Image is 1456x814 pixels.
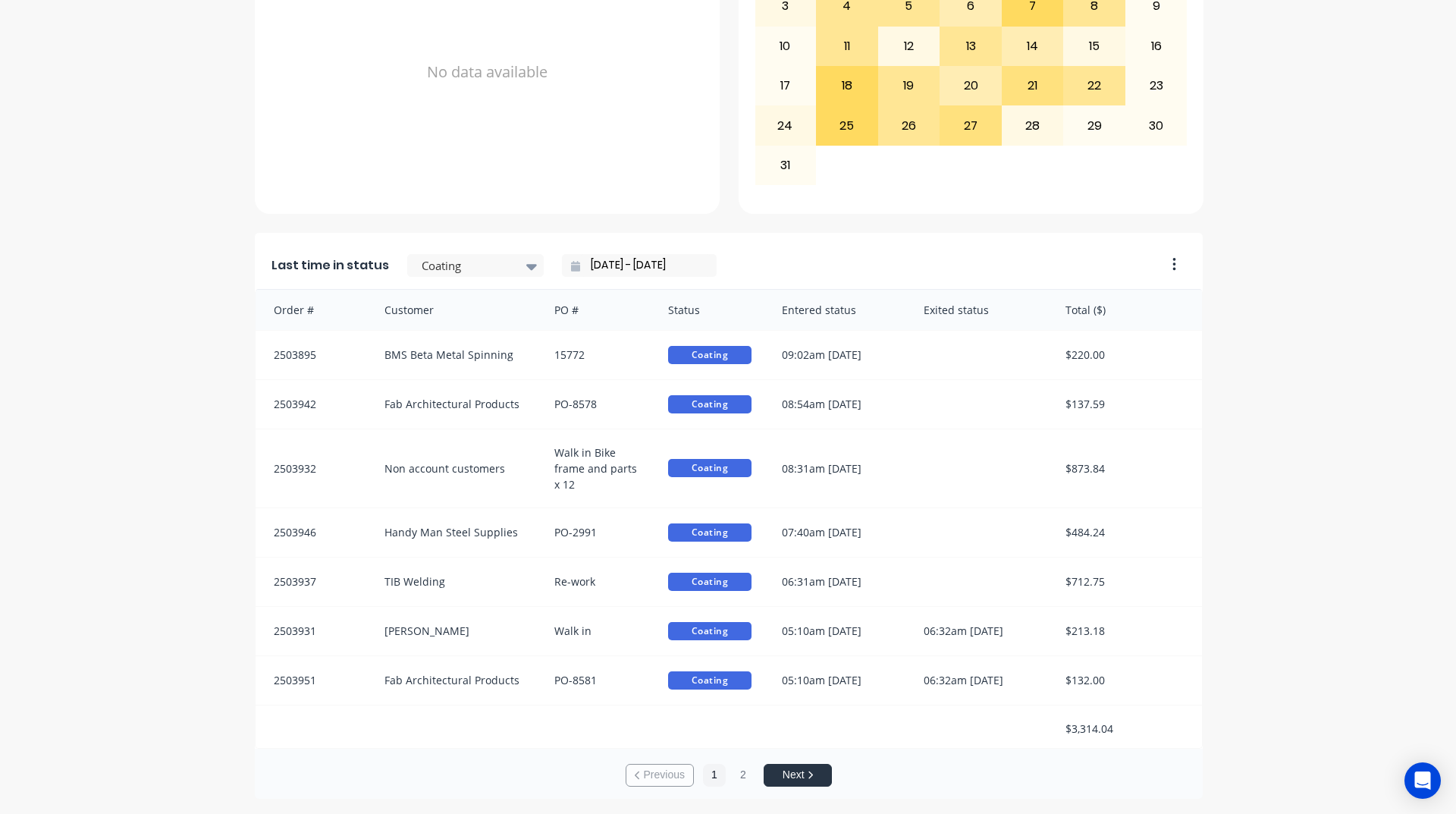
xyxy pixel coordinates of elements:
[668,671,752,690] span: Coating
[369,508,540,557] div: Handy Man Steel Supplies
[1404,762,1441,799] div: Open Intercom Messenger
[369,607,540,655] div: [PERSON_NAME]
[703,764,726,787] button: 1
[369,290,540,330] div: Customer
[539,508,653,557] div: PO-2991
[755,146,816,184] div: 31
[1064,27,1125,65] div: 15
[539,607,653,655] div: Walk in
[767,429,908,508] div: 08:31am [DATE]
[1050,508,1202,557] div: $484.24
[817,106,877,144] div: 25
[817,27,877,65] div: 11
[1050,429,1202,508] div: $873.84
[908,290,1050,330] div: Exited status
[539,331,653,379] div: 15772
[539,429,653,508] div: Walk in Bike frame and parts x 12
[539,558,653,606] div: Re-work
[908,607,1050,655] div: 06:32am [DATE]
[668,573,752,591] span: Coating
[668,459,752,477] span: Coating
[369,331,540,379] div: BMS Beta Metal Spinning
[755,27,816,65] div: 10
[626,764,694,787] button: Previous
[1003,67,1063,105] div: 21
[539,656,653,705] div: PO-8581
[755,67,816,105] div: 17
[908,656,1050,705] div: 06:32am [DATE]
[1064,106,1125,144] div: 29
[1126,27,1187,65] div: 16
[1003,106,1063,144] div: 28
[653,290,767,330] div: Status
[1003,27,1063,65] div: 14
[767,656,908,705] div: 05:10am [DATE]
[369,429,540,508] div: Non account customers
[879,27,940,65] div: 12
[732,764,755,787] button: 2
[1050,380,1202,429] div: $137.59
[940,27,1001,65] div: 13
[256,558,369,606] div: 2503937
[1126,67,1187,105] div: 23
[1064,67,1125,105] div: 22
[256,429,369,508] div: 2503932
[755,106,816,144] div: 24
[817,67,877,105] div: 18
[1050,558,1202,606] div: $712.75
[668,346,752,364] span: Coating
[1050,290,1202,330] div: Total ($)
[767,607,908,655] div: 05:10am [DATE]
[369,380,540,429] div: Fab Architectural Products
[256,508,369,557] div: 2503946
[879,67,940,105] div: 19
[1050,656,1202,705] div: $132.00
[764,764,832,787] button: Next
[369,656,540,705] div: Fab Architectural Products
[668,622,752,640] span: Coating
[940,106,1001,144] div: 27
[256,331,369,379] div: 2503895
[767,331,908,379] div: 09:02am [DATE]
[256,656,369,705] div: 2503951
[940,67,1001,105] div: 20
[767,558,908,606] div: 06:31am [DATE]
[668,395,752,413] span: Coating
[668,523,752,542] span: Coating
[580,254,711,277] input: Filter by date
[767,380,908,429] div: 08:54am [DATE]
[271,256,389,275] span: Last time in status
[767,508,908,557] div: 07:40am [DATE]
[539,290,653,330] div: PO #
[1050,706,1202,752] div: $3,314.04
[256,380,369,429] div: 2503942
[256,290,369,330] div: Order #
[767,290,908,330] div: Entered status
[539,380,653,429] div: PO-8578
[1050,331,1202,379] div: $220.00
[879,106,940,144] div: 26
[1050,607,1202,655] div: $213.18
[256,607,369,655] div: 2503931
[1126,106,1187,144] div: 30
[369,558,540,606] div: TIB Welding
